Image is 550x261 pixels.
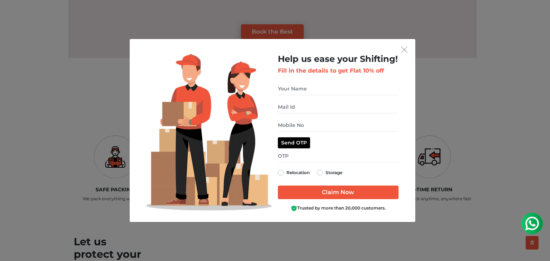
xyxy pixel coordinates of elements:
[278,67,399,74] h3: Fill in the details to get Flat 10% off
[278,101,399,113] input: Mail Id
[278,119,399,132] input: Mobile No
[146,54,272,211] img: Lead Welcome Image
[278,137,310,148] button: Send OTP
[278,205,399,212] div: Trusted by more than 20,000 customers.
[278,83,399,95] input: Your Name
[278,150,399,162] input: OTP
[401,46,407,53] img: exit
[278,186,399,199] input: Claim Now
[278,54,399,64] h2: Help us ease your Shifting!
[7,7,21,21] img: whatsapp-icon.svg
[325,168,342,177] label: Storage
[286,168,310,177] label: Relocation
[291,205,297,212] img: Boxigo Customer Shield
